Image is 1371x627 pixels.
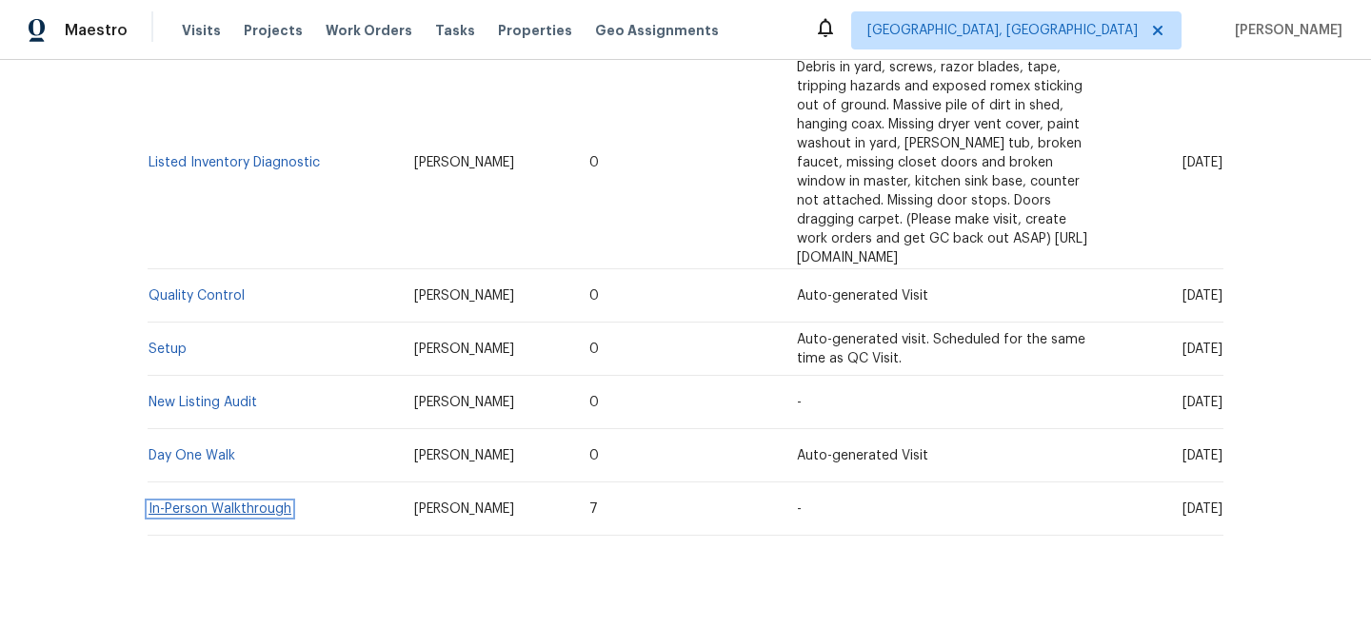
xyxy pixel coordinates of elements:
span: 0 [589,396,599,409]
span: [PERSON_NAME] [414,502,514,516]
span: [DATE] [1182,289,1222,303]
span: Auto-generated Visit [797,449,928,462]
span: Auto-generated Visit [797,289,928,303]
span: Auto-generated visit. Scheduled for the same time as QC Visit. [797,333,1085,365]
span: 0 [589,289,599,303]
a: Day One Walk [149,449,235,462]
span: 0 [589,156,599,169]
span: Tasks [435,24,475,37]
a: Quality Control [149,289,245,303]
span: [PERSON_NAME] [414,449,514,462]
span: Visits [182,21,221,40]
span: [PERSON_NAME] [414,343,514,356]
span: Projects [244,21,303,40]
span: [PERSON_NAME] [1227,21,1342,40]
span: 0 [589,343,599,356]
a: New Listing Audit [149,396,257,409]
span: Geo Assignments [595,21,719,40]
span: [PERSON_NAME] [414,289,514,303]
span: [DATE] [1182,156,1222,169]
span: [PERSON_NAME] [414,396,514,409]
span: Properties [498,21,572,40]
a: Listed Inventory Diagnostic [149,156,320,169]
span: Debris in yard, screws, razor blades, tape, tripping hazards and exposed romex sticking out of gr... [797,61,1087,265]
span: 7 [589,502,598,516]
span: Maestro [65,21,128,40]
span: [DATE] [1182,502,1222,516]
span: [DATE] [1182,343,1222,356]
a: Setup [149,343,187,356]
span: [GEOGRAPHIC_DATA], [GEOGRAPHIC_DATA] [867,21,1138,40]
span: - [797,396,802,409]
span: 0 [589,449,599,462]
a: In-Person Walkthrough [149,502,291,516]
span: [DATE] [1182,449,1222,462]
span: - [797,502,802,516]
span: Work Orders [326,21,412,40]
span: [PERSON_NAME] [414,156,514,169]
span: [DATE] [1182,396,1222,409]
